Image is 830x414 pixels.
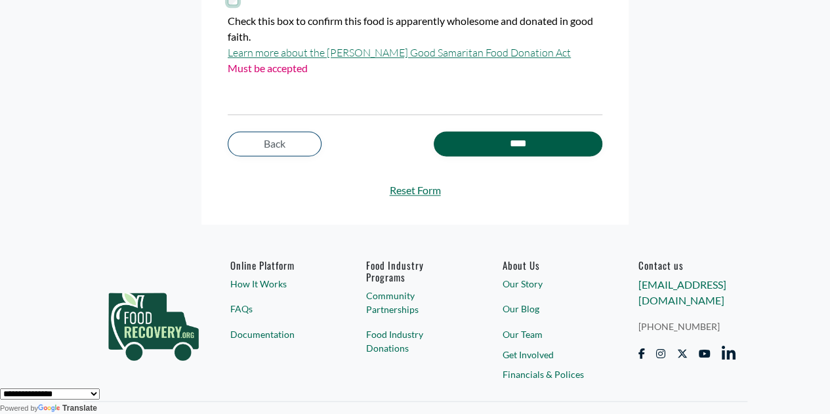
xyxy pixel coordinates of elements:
[502,347,600,361] a: Get Involved
[230,327,328,341] a: Documentation
[638,320,736,333] a: [PHONE_NUMBER]
[366,289,464,316] a: Community Partnerships
[502,367,600,381] a: Financials & Polices
[230,277,328,291] a: How It Works
[38,404,62,413] img: Google Translate
[228,131,322,156] a: Back
[228,182,602,198] a: Reset Form
[502,302,600,316] a: Our Blog
[94,259,213,384] img: food_recovery_green_logo-76242d7a27de7ed26b67be613a865d9c9037ba317089b267e0515145e5e51427.png
[228,46,571,59] a: Learn more about the [PERSON_NAME] Good Samaritan Food Donation Act
[366,259,464,283] h6: Food Industry Programs
[502,277,600,291] a: Our Story
[366,327,464,355] a: Food Industry Donations
[502,259,600,271] a: About Us
[38,404,97,413] a: Translate
[502,327,600,341] a: Our Team
[230,302,328,316] a: FAQs
[228,13,602,45] label: Check this box to confirm this food is apparently wholesome and donated in good faith.
[228,60,602,76] p: Must be accepted
[638,259,736,271] h6: Contact us
[638,278,726,306] a: [EMAIL_ADDRESS][DOMAIN_NAME]
[230,259,328,271] h6: Online Platform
